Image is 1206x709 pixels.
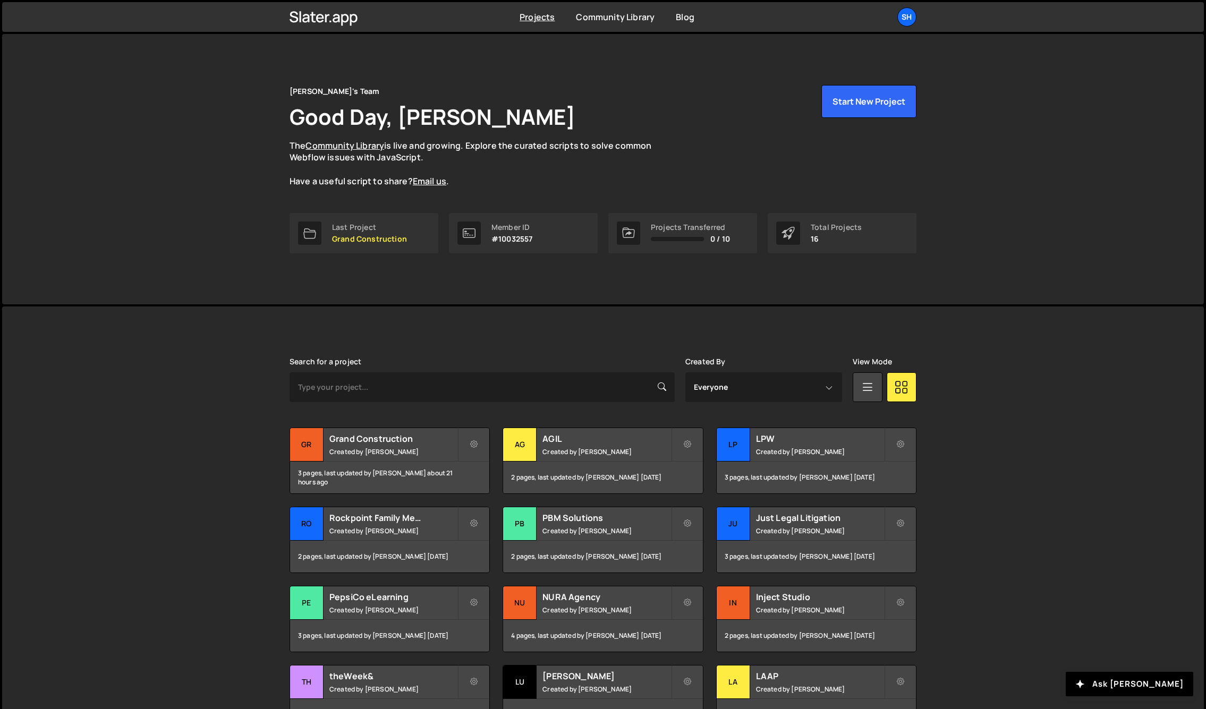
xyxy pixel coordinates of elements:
a: Ju Just Legal Litigation Created by [PERSON_NAME] 3 pages, last updated by [PERSON_NAME] [DATE] [716,507,916,573]
h2: AGIL [542,433,670,445]
div: th [290,665,324,699]
div: LA [717,665,750,699]
h2: Rockpoint Family Medicine [329,512,457,524]
a: Pe PepsiCo eLearning Created by [PERSON_NAME] 3 pages, last updated by [PERSON_NAME] [DATE] [290,586,490,652]
h2: Inject Studio [756,591,884,603]
label: Search for a project [290,357,361,366]
h2: Grand Construction [329,433,457,445]
a: Community Library [305,140,384,151]
div: 2 pages, last updated by [PERSON_NAME] [DATE] [717,620,916,652]
small: Created by [PERSON_NAME] [542,526,670,535]
small: Created by [PERSON_NAME] [329,605,457,614]
small: Created by [PERSON_NAME] [542,605,670,614]
a: Gr Grand Construction Created by [PERSON_NAME] 3 pages, last updated by [PERSON_NAME] about 21 ho... [290,428,490,494]
div: Projects Transferred [651,223,730,232]
div: Total Projects [811,223,862,232]
div: Last Project [332,223,407,232]
button: Ask [PERSON_NAME] [1066,672,1193,696]
div: 3 pages, last updated by [PERSON_NAME] about 21 hours ago [290,462,489,493]
p: 16 [811,235,862,243]
div: 3 pages, last updated by [PERSON_NAME] [DATE] [290,620,489,652]
a: Blog [676,11,694,23]
div: LP [717,428,750,462]
button: Start New Project [821,85,916,118]
small: Created by [PERSON_NAME] [756,685,884,694]
h2: LAAP [756,670,884,682]
a: PB PBM Solutions Created by [PERSON_NAME] 2 pages, last updated by [PERSON_NAME] [DATE] [503,507,703,573]
div: Lu [503,665,537,699]
small: Created by [PERSON_NAME] [329,526,457,535]
div: Gr [290,428,324,462]
small: Created by [PERSON_NAME] [756,605,884,614]
div: Ro [290,507,324,541]
span: 0 / 10 [710,235,730,243]
label: Created By [685,357,726,366]
h2: [PERSON_NAME] [542,670,670,682]
small: Created by [PERSON_NAME] [542,447,670,456]
div: AG [503,428,537,462]
h2: PBM Solutions [542,512,670,524]
a: NU NURA Agency Created by [PERSON_NAME] 4 pages, last updated by [PERSON_NAME] [DATE] [503,586,703,652]
div: NU [503,586,537,620]
div: PB [503,507,537,541]
a: LP LPW Created by [PERSON_NAME] 3 pages, last updated by [PERSON_NAME] [DATE] [716,428,916,494]
a: Projects [520,11,555,23]
h2: PepsiCo eLearning [329,591,457,603]
div: [PERSON_NAME]'s Team [290,85,379,98]
p: The is live and growing. Explore the curated scripts to solve common Webflow issues with JavaScri... [290,140,672,187]
p: #10032557 [491,235,532,243]
small: Created by [PERSON_NAME] [756,447,884,456]
h2: LPW [756,433,884,445]
input: Type your project... [290,372,675,402]
div: In [717,586,750,620]
small: Created by [PERSON_NAME] [329,447,457,456]
a: In Inject Studio Created by [PERSON_NAME] 2 pages, last updated by [PERSON_NAME] [DATE] [716,586,916,652]
div: Member ID [491,223,532,232]
label: View Mode [853,357,892,366]
h2: Just Legal Litigation [756,512,884,524]
a: Community Library [576,11,655,23]
a: Last Project Grand Construction [290,213,438,253]
div: Ju [717,507,750,541]
a: Sh [897,7,916,27]
div: Pe [290,586,324,620]
div: 3 pages, last updated by [PERSON_NAME] [DATE] [717,541,916,573]
small: Created by [PERSON_NAME] [756,526,884,535]
h2: NURA Agency [542,591,670,603]
div: 2 pages, last updated by [PERSON_NAME] [DATE] [503,462,702,493]
a: Ro Rockpoint Family Medicine Created by [PERSON_NAME] 2 pages, last updated by [PERSON_NAME] [DATE] [290,507,490,573]
small: Created by [PERSON_NAME] [329,685,457,694]
div: 2 pages, last updated by [PERSON_NAME] [DATE] [503,541,702,573]
div: 2 pages, last updated by [PERSON_NAME] [DATE] [290,541,489,573]
div: 3 pages, last updated by [PERSON_NAME] [DATE] [717,462,916,493]
div: 4 pages, last updated by [PERSON_NAME] [DATE] [503,620,702,652]
h2: theWeek& [329,670,457,682]
p: Grand Construction [332,235,407,243]
h1: Good Day, [PERSON_NAME] [290,102,575,131]
a: AG AGIL Created by [PERSON_NAME] 2 pages, last updated by [PERSON_NAME] [DATE] [503,428,703,494]
small: Created by [PERSON_NAME] [542,685,670,694]
a: Email us [413,175,446,187]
